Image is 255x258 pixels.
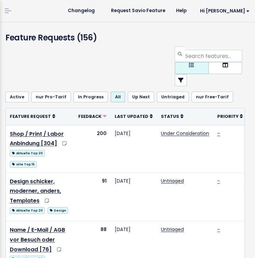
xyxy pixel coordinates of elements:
a: Status [161,113,183,120]
a: Untriaged [161,226,184,233]
h4: Feature Requests (156) [5,32,245,44]
span: Priority [217,114,238,119]
td: 91 [74,172,111,221]
td: [DATE] [111,172,157,221]
a: Under Consideration [161,130,209,137]
span: Aktuelle Top 20 [10,150,45,157]
span: Hi [PERSON_NAME] [200,8,250,13]
ul: Filter feature requests [5,92,245,102]
a: Untriaged [157,92,189,102]
a: Feature Request [10,113,55,120]
span: alte Top 15 [10,161,37,168]
span: Aktuelle Top 20 [10,207,45,214]
a: Active [5,92,29,102]
a: In Progress [74,92,108,102]
a: Aktuelle Top 20 [10,149,45,157]
span: Last Updated [115,114,148,119]
a: - [217,178,220,184]
a: Aktuelle Top 20 [10,206,45,214]
a: Last Updated [115,113,153,120]
a: - [217,226,220,233]
a: Priority [217,113,243,120]
span: Status [161,114,179,119]
a: Shop / Print / Labor Anbindung [304] [10,130,64,148]
a: All [111,92,125,102]
a: Hi [PERSON_NAME] [192,6,255,16]
td: [DATE] [111,125,157,172]
span: Design [48,207,68,214]
a: Untriaged [161,178,184,184]
span: Feature Request [10,114,51,119]
a: alte Top 15 [10,160,37,168]
a: nur Pro-Tarif [31,92,71,102]
a: Name / E-Mail / AGB vor Besuch oder Download [76] [10,226,65,253]
a: Help [171,6,192,16]
a: Up Next [128,92,154,102]
td: 200 [74,125,111,172]
span: Changelog [68,8,95,13]
a: - [217,130,220,137]
a: Design [48,206,68,214]
a: nur Free-Tarif [192,92,233,102]
a: Request Savio Feature [106,6,171,16]
a: Design schicker, moderner, anders, Templates [10,178,61,205]
input: Search features... [185,50,242,62]
span: Feedback [78,114,102,119]
a: Feedback [78,113,107,120]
